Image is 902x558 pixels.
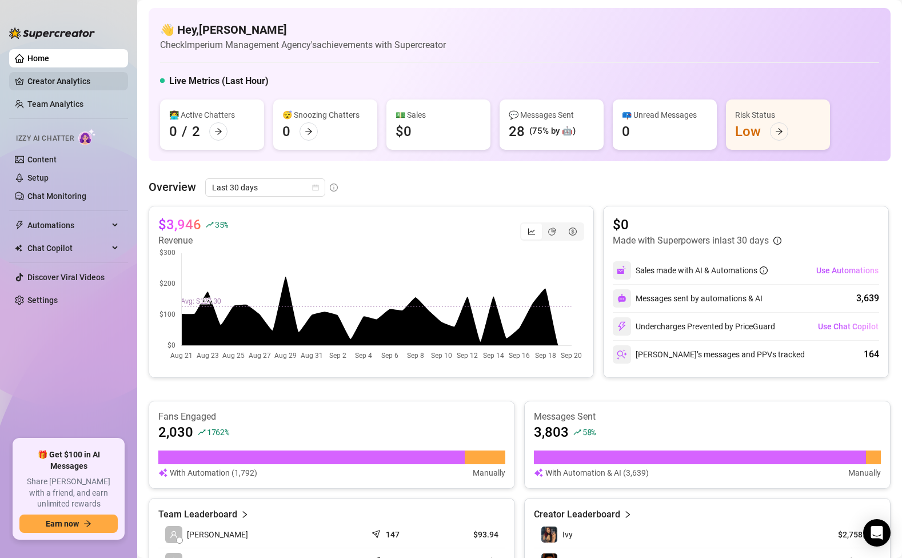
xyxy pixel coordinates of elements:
[19,476,118,510] span: Share [PERSON_NAME] with a friend, and earn unlimited rewards
[170,467,257,479] article: With Automation (1,792)
[27,239,109,257] span: Chat Copilot
[545,467,649,479] article: With Automation & AI (3,639)
[27,99,83,109] a: Team Analytics
[613,216,781,234] article: $0
[773,237,781,245] span: info-circle
[206,221,214,229] span: rise
[27,216,109,234] span: Automations
[27,192,86,201] a: Chat Monitoring
[562,530,573,539] span: Ivy
[215,219,228,230] span: 35 %
[372,527,383,539] span: send
[617,321,627,332] img: svg%3e
[187,528,248,541] span: [PERSON_NAME]
[473,467,505,479] article: Manually
[192,122,200,141] div: 2
[569,228,577,236] span: dollar-circle
[534,467,543,479] img: svg%3e
[160,22,446,38] h4: 👋 Hey, [PERSON_NAME]
[282,109,368,121] div: 😴 Snoozing Chatters
[613,289,763,308] div: Messages sent by automations & AI
[816,266,879,275] span: Use Automations
[617,349,627,360] img: svg%3e
[528,228,536,236] span: line-chart
[207,427,229,437] span: 1762 %
[9,27,95,39] img: logo-BBDzfeDw.svg
[158,234,228,248] article: Revenue
[520,222,584,241] div: segmented control
[312,184,319,191] span: calendar
[27,155,57,164] a: Content
[158,467,167,479] img: svg%3e
[19,515,118,533] button: Earn nowarrow-right
[817,317,879,336] button: Use Chat Copilot
[534,508,620,521] article: Creator Leaderboard
[169,74,269,88] h5: Live Metrics (Last Hour)
[396,109,481,121] div: 💵 Sales
[617,265,627,276] img: svg%3e
[158,216,201,234] article: $3,946
[573,428,581,436] span: rise
[212,179,318,196] span: Last 30 days
[15,221,24,230] span: thunderbolt
[169,109,255,121] div: 👩‍💻 Active Chatters
[158,410,505,423] article: Fans Engaged
[534,410,881,423] article: Messages Sent
[27,173,49,182] a: Setup
[282,122,290,141] div: 0
[816,261,879,280] button: Use Automations
[624,508,632,521] span: right
[760,266,768,274] span: info-circle
[863,519,891,547] div: Open Intercom Messenger
[613,345,805,364] div: [PERSON_NAME]’s messages and PPVs tracked
[27,273,105,282] a: Discover Viral Videos
[158,423,193,441] article: 2,030
[622,122,630,141] div: 0
[509,109,594,121] div: 💬 Messages Sent
[617,294,626,303] img: svg%3e
[613,317,775,336] div: Undercharges Prevented by PriceGuard
[170,531,178,539] span: user
[534,423,569,441] article: 3,803
[386,529,400,540] article: 147
[83,520,91,528] span: arrow-right
[622,109,708,121] div: 📪 Unread Messages
[158,508,237,521] article: Team Leaderboard
[46,519,79,528] span: Earn now
[27,72,119,90] a: Creator Analytics
[529,125,576,138] div: (75% by 🤖)
[509,122,525,141] div: 28
[149,178,196,196] article: Overview
[19,449,118,472] span: 🎁 Get $100 in AI Messages
[198,428,206,436] span: rise
[160,38,446,52] article: Check Imperium Management Agency's achievements with Supercreator
[613,234,769,248] article: Made with Superpowers in last 30 days
[27,296,58,305] a: Settings
[169,122,177,141] div: 0
[735,109,821,121] div: Risk Status
[27,54,49,63] a: Home
[396,122,412,141] div: $0
[241,508,249,521] span: right
[214,127,222,135] span: arrow-right
[16,133,74,144] span: Izzy AI Chatter
[78,129,96,145] img: AI Chatter
[548,228,556,236] span: pie-chart
[848,467,881,479] article: Manually
[856,292,879,305] div: 3,639
[636,264,768,277] div: Sales made with AI & Automations
[775,127,783,135] span: arrow-right
[15,244,22,252] img: Chat Copilot
[582,427,596,437] span: 58 %
[541,527,557,543] img: Ivy
[818,322,879,331] span: Use Chat Copilot
[864,348,879,361] div: 164
[443,529,498,540] article: $93.94
[330,184,338,192] span: info-circle
[305,127,313,135] span: arrow-right
[822,529,874,540] article: $2,758.17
